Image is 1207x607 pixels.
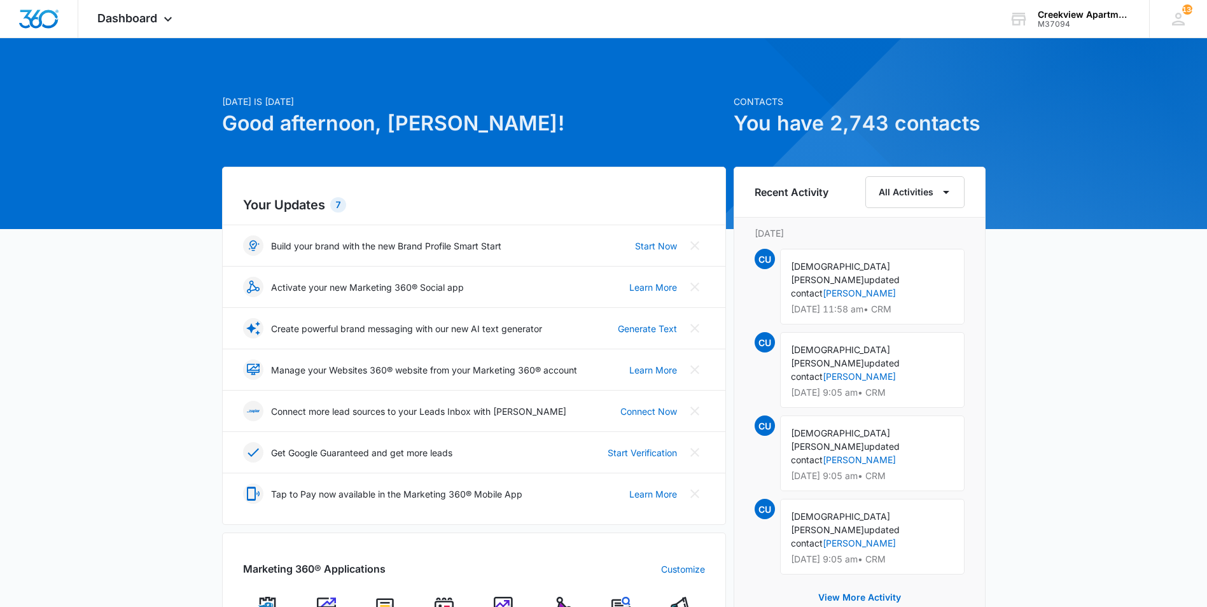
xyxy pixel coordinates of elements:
p: [DATE] 9:05 am • CRM [791,388,954,397]
span: Dashboard [97,11,157,25]
a: Learn More [629,281,677,294]
p: [DATE] [755,227,965,240]
span: [DEMOGRAPHIC_DATA][PERSON_NAME] [791,261,890,285]
p: Get Google Guaranteed and get more leads [271,446,452,459]
button: Close [685,318,705,338]
h6: Recent Activity [755,185,828,200]
p: Create powerful brand messaging with our new AI text generator [271,322,542,335]
span: [DEMOGRAPHIC_DATA][PERSON_NAME] [791,428,890,452]
h2: Marketing 360® Applications [243,561,386,576]
button: Close [685,401,705,421]
h1: Good afternoon, [PERSON_NAME]! [222,108,726,139]
button: Close [685,442,705,463]
button: Close [685,359,705,380]
p: [DATE] 9:05 am • CRM [791,471,954,480]
div: account name [1038,10,1131,20]
h1: You have 2,743 contacts [734,108,986,139]
span: [DEMOGRAPHIC_DATA][PERSON_NAME] [791,344,890,368]
a: Customize [661,562,705,576]
a: [PERSON_NAME] [823,288,896,298]
span: CU [755,415,775,436]
p: Tap to Pay now available in the Marketing 360® Mobile App [271,487,522,501]
div: notifications count [1182,4,1192,15]
h2: Your Updates [243,195,705,214]
p: Connect more lead sources to your Leads Inbox with [PERSON_NAME] [271,405,566,418]
div: 7 [330,197,346,213]
a: Learn More [629,363,677,377]
span: 134 [1182,4,1192,15]
p: [DATE] 9:05 am • CRM [791,555,954,564]
a: Start Now [635,239,677,253]
a: Generate Text [618,322,677,335]
span: CU [755,249,775,269]
a: [PERSON_NAME] [823,454,896,465]
button: Close [685,484,705,504]
span: [DEMOGRAPHIC_DATA][PERSON_NAME] [791,511,890,535]
p: Manage your Websites 360® website from your Marketing 360® account [271,363,577,377]
button: Close [685,235,705,256]
a: [PERSON_NAME] [823,371,896,382]
a: [PERSON_NAME] [823,538,896,548]
p: [DATE] 11:58 am • CRM [791,305,954,314]
p: [DATE] is [DATE] [222,95,726,108]
div: account id [1038,20,1131,29]
a: Connect Now [620,405,677,418]
span: CU [755,499,775,519]
p: Build your brand with the new Brand Profile Smart Start [271,239,501,253]
span: CU [755,332,775,352]
button: All Activities [865,176,965,208]
a: Learn More [629,487,677,501]
p: Contacts [734,95,986,108]
p: Activate your new Marketing 360® Social app [271,281,464,294]
a: Start Verification [608,446,677,459]
button: Close [685,277,705,297]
